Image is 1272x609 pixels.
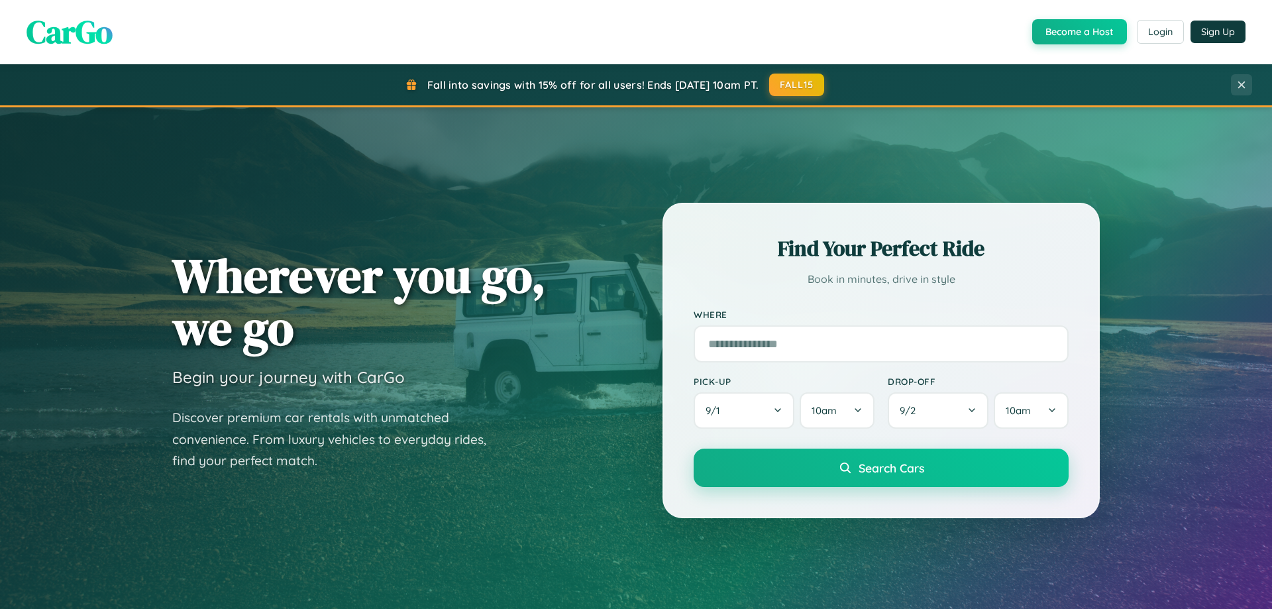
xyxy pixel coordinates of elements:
[694,449,1069,487] button: Search Cars
[26,10,113,54] span: CarGo
[172,249,546,354] h1: Wherever you go, we go
[769,74,825,96] button: FALL15
[1032,19,1127,44] button: Become a Host
[1191,21,1245,43] button: Sign Up
[888,392,988,429] button: 9/2
[812,404,837,417] span: 10am
[172,407,503,472] p: Discover premium car rentals with unmatched convenience. From luxury vehicles to everyday rides, ...
[694,234,1069,263] h2: Find Your Perfect Ride
[694,376,874,387] label: Pick-up
[706,404,727,417] span: 9 / 1
[859,461,924,475] span: Search Cars
[694,392,794,429] button: 9/1
[888,376,1069,387] label: Drop-off
[694,309,1069,320] label: Where
[1137,20,1184,44] button: Login
[994,392,1069,429] button: 10am
[900,404,922,417] span: 9 / 2
[694,270,1069,289] p: Book in minutes, drive in style
[1006,404,1031,417] span: 10am
[172,367,405,387] h3: Begin your journey with CarGo
[427,78,759,91] span: Fall into savings with 15% off for all users! Ends [DATE] 10am PT.
[800,392,874,429] button: 10am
